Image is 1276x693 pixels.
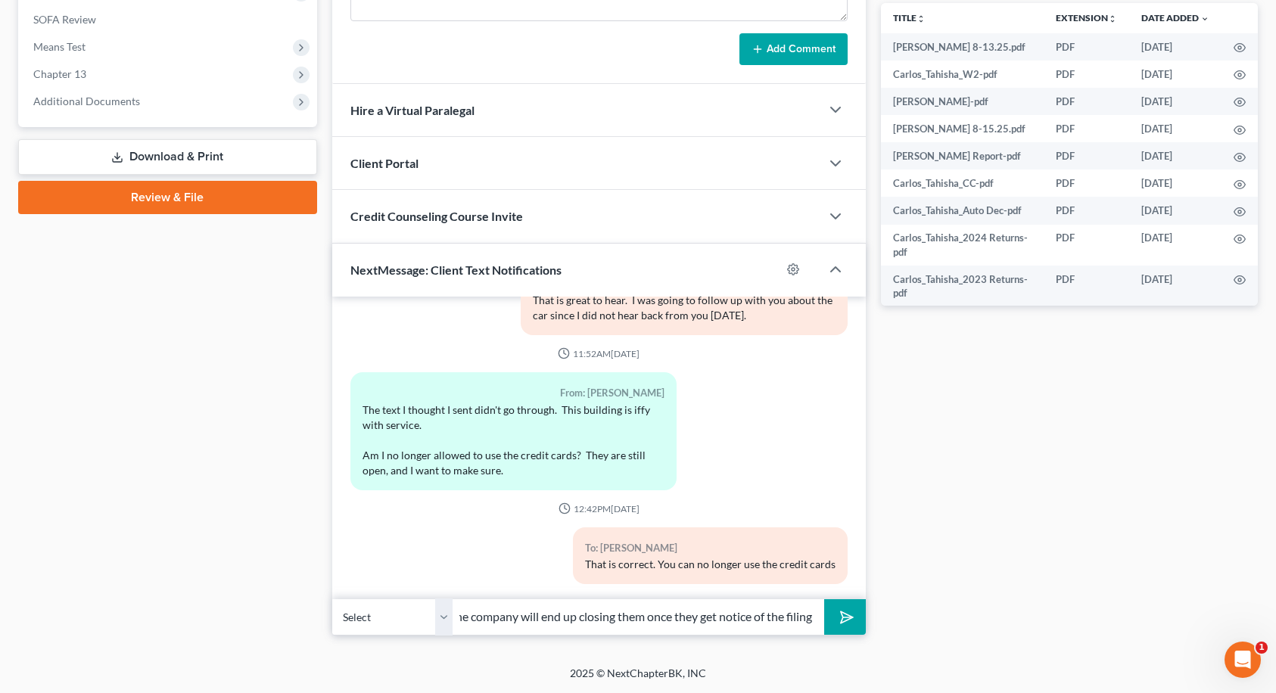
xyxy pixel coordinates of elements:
[1225,642,1261,678] iframe: Intercom live chat
[363,384,665,402] div: From: [PERSON_NAME]
[350,209,523,223] span: Credit Counseling Course Invite
[585,557,836,572] div: That is correct. You can no longer use the credit cards
[1044,169,1129,197] td: PDF
[18,181,317,214] a: Review & File
[585,539,836,557] div: To: [PERSON_NAME]
[453,598,824,636] input: Say something...
[1256,642,1268,654] span: 1
[1129,225,1222,266] td: [DATE]
[1044,33,1129,61] td: PDF
[207,666,1069,693] div: 2025 © NextChapterBK, INC
[1141,12,1209,23] a: Date Added expand_more
[881,266,1044,307] td: Carlos_Tahisha_2023 Returns-pdf
[1129,169,1222,197] td: [DATE]
[881,61,1044,88] td: Carlos_Tahisha_W2-pdf
[1044,61,1129,88] td: PDF
[739,33,848,65] button: Add Comment
[363,402,665,478] div: The text I thought I sent didn't go through. This building is iffy with service. Am I no longer a...
[33,95,140,107] span: Additional Documents
[881,88,1044,115] td: [PERSON_NAME]-pdf
[881,197,1044,224] td: Carlos_Tahisha_Auto Dec-pdf
[18,139,317,175] a: Download & Print
[33,40,86,53] span: Means Test
[350,502,848,515] div: 12:42PM[DATE]
[1129,142,1222,169] td: [DATE]
[1129,197,1222,224] td: [DATE]
[1129,33,1222,61] td: [DATE]
[1044,197,1129,224] td: PDF
[1108,14,1117,23] i: unfold_more
[1129,88,1222,115] td: [DATE]
[1129,61,1222,88] td: [DATE]
[881,115,1044,142] td: [PERSON_NAME] 8-15.25.pdf
[350,103,475,117] span: Hire a Virtual Paralegal
[893,12,926,23] a: Titleunfold_more
[350,156,419,170] span: Client Portal
[350,263,562,277] span: NextMessage: Client Text Notifications
[1200,14,1209,23] i: expand_more
[881,225,1044,266] td: Carlos_Tahisha_2024 Returns-pdf
[1129,115,1222,142] td: [DATE]
[1044,225,1129,266] td: PDF
[1044,142,1129,169] td: PDF
[1044,88,1129,115] td: PDF
[21,6,317,33] a: SOFA Review
[1056,12,1117,23] a: Extensionunfold_more
[1044,266,1129,307] td: PDF
[33,13,96,26] span: SOFA Review
[1044,115,1129,142] td: PDF
[881,169,1044,197] td: Carlos_Tahisha_CC-pdf
[533,293,836,323] div: That is great to hear. I was going to follow up with you about the car since I did not hear back ...
[350,347,848,360] div: 11:52AM[DATE]
[881,33,1044,61] td: [PERSON_NAME] 8-13.25.pdf
[1129,266,1222,307] td: [DATE]
[33,67,86,80] span: Chapter 13
[917,14,926,23] i: unfold_more
[881,142,1044,169] td: [PERSON_NAME] Report-pdf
